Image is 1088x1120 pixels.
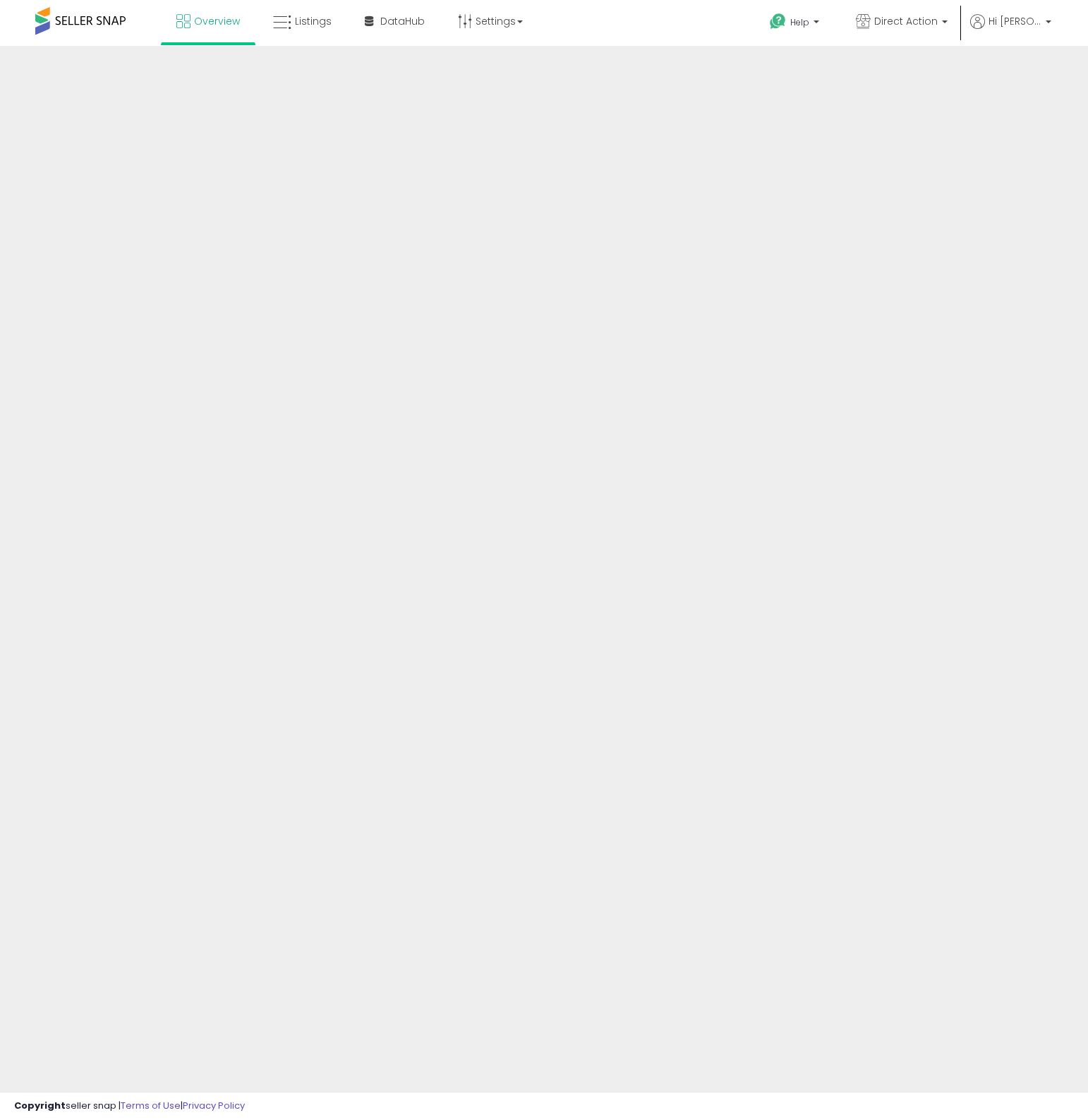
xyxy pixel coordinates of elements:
span: Help [790,16,809,28]
span: Direct Action [874,14,938,28]
span: Overview [194,14,240,28]
a: Help [758,2,833,46]
span: DataHub [380,14,425,28]
i: Get Help [769,13,787,30]
span: Hi [PERSON_NAME] [989,14,1041,28]
span: Listings [295,14,332,28]
a: Hi [PERSON_NAME] [970,14,1051,46]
